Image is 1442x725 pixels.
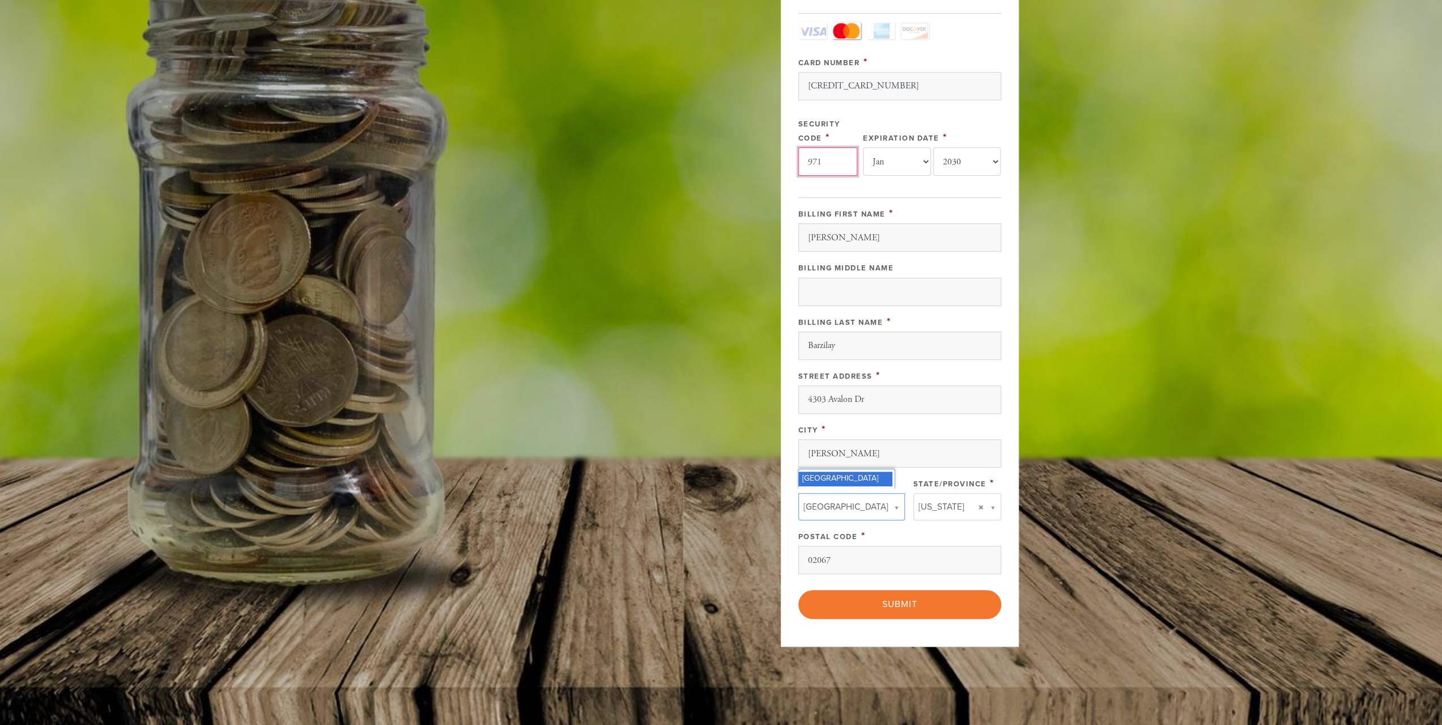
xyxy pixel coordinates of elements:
[798,120,840,143] label: Security Code
[889,207,894,219] span: This field is required.
[864,56,868,68] span: This field is required.
[933,147,1001,176] select: Expiration Date year
[863,147,931,176] select: Expiration Date month
[803,499,888,514] span: [GEOGRAPHIC_DATA]
[832,22,861,39] a: MasterCard
[798,22,827,39] a: Visa
[826,131,830,143] span: This field is required.
[798,493,905,520] a: [GEOGRAPHIC_DATA]
[798,372,873,381] label: Street Address
[798,318,883,327] label: Billing Last Name
[913,493,1001,520] a: [US_STATE]
[798,210,886,219] label: Billing First Name
[876,369,880,381] span: This field is required.
[798,264,894,273] label: Billing Middle Name
[798,532,858,541] label: Postal Code
[798,426,818,435] label: City
[990,477,994,489] span: This field is required.
[798,590,1001,618] input: Submit
[913,480,986,489] label: State/Province
[918,499,964,514] span: [US_STATE]
[798,472,892,486] div: [GEOGRAPHIC_DATA]
[866,22,895,39] a: Amex
[822,423,826,435] span: This field is required.
[861,529,866,542] span: This field is required.
[943,131,947,143] span: This field is required.
[900,22,929,39] a: Discover
[798,58,860,67] label: Card Number
[863,134,939,143] label: Expiration Date
[887,315,891,328] span: This field is required.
